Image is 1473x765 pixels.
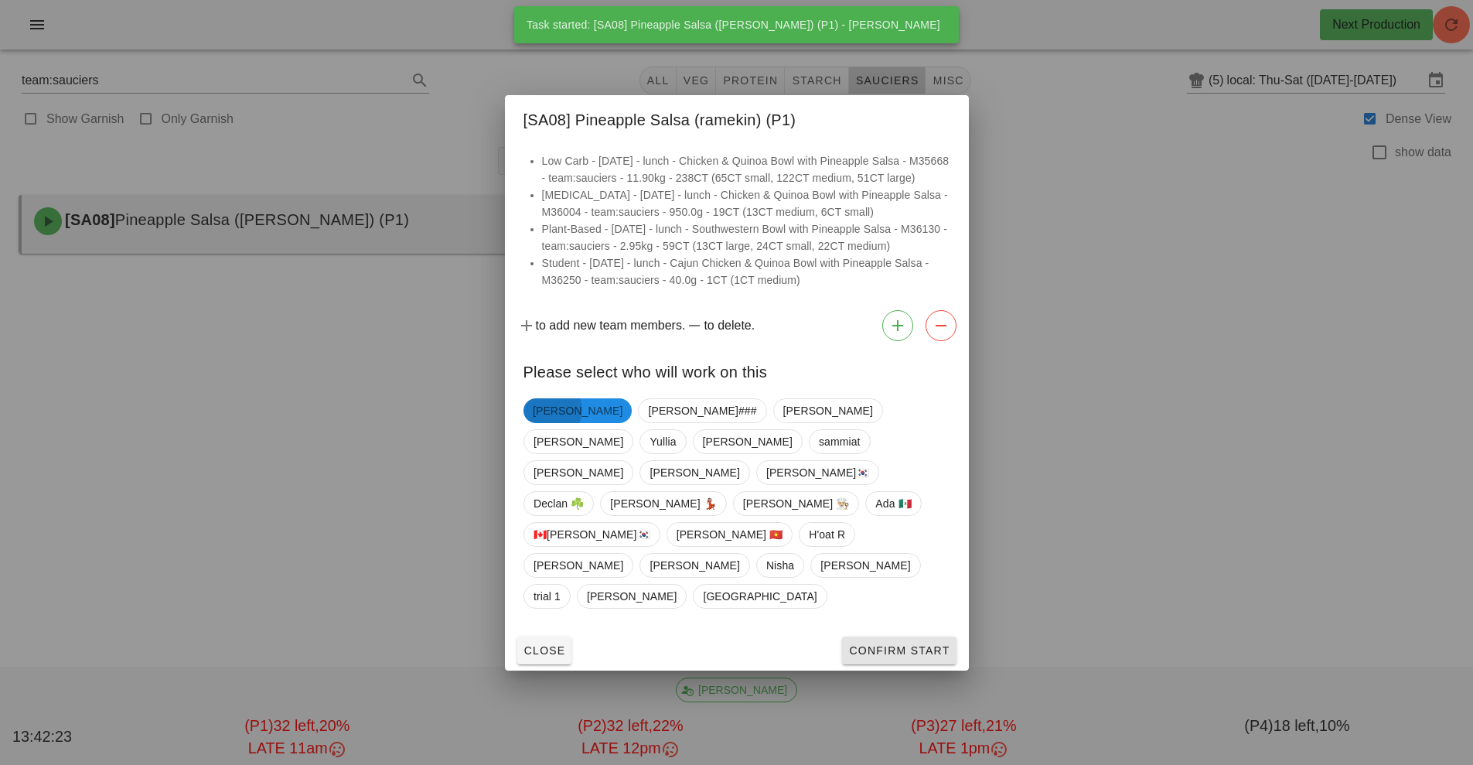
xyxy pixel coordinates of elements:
div: to add new team members. to delete. [505,304,969,347]
div: Please select who will work on this [505,347,969,392]
span: [PERSON_NAME] [534,430,623,453]
span: Ada 🇲🇽 [875,492,911,515]
li: Student - [DATE] - lunch - Cajun Chicken & Quinoa Bowl with Pineapple Salsa - M36250 - team:sauci... [542,254,950,289]
span: [PERSON_NAME] [650,461,739,484]
span: Confirm Start [848,644,950,657]
span: [PERSON_NAME]### [648,399,756,422]
li: Plant-Based - [DATE] - lunch - Southwestern Bowl with Pineapple Salsa - M36130 - team:sauciers - ... [542,220,950,254]
span: sammiat [818,430,860,453]
span: 🇨🇦[PERSON_NAME]🇰🇷 [534,523,650,546]
button: Confirm Start [842,637,956,664]
span: Nisha [765,554,793,577]
span: [PERSON_NAME] [534,554,623,577]
span: [PERSON_NAME] [533,398,622,423]
span: Close [523,644,566,657]
span: [PERSON_NAME] [702,430,792,453]
li: [MEDICAL_DATA] - [DATE] - lunch - Chicken & Quinoa Bowl with Pineapple Salsa - M36004 - team:sauc... [542,186,950,220]
span: trial 1 [534,585,561,608]
span: [PERSON_NAME]🇰🇷 [765,461,869,484]
button: Close [517,637,572,664]
li: Low Carb - [DATE] - lunch - Chicken & Quinoa Bowl with Pineapple Salsa - M35668 - team:sauciers -... [542,152,950,186]
span: H'oat R [809,523,845,546]
span: [PERSON_NAME] [820,554,910,577]
span: [PERSON_NAME] [650,554,739,577]
span: Yullia [650,430,676,453]
span: [PERSON_NAME] [534,461,623,484]
div: [SA08] Pineapple Salsa (ramekin) (P1) [505,95,969,140]
span: [PERSON_NAME] [783,399,872,422]
span: [PERSON_NAME] [586,585,676,608]
span: [PERSON_NAME] 💃🏽 [610,492,717,515]
span: [PERSON_NAME] 👨🏼‍🍳 [742,492,849,515]
span: Declan ☘️ [534,492,584,515]
span: [PERSON_NAME] 🇻🇳 [676,523,783,546]
span: [GEOGRAPHIC_DATA] [703,585,817,608]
